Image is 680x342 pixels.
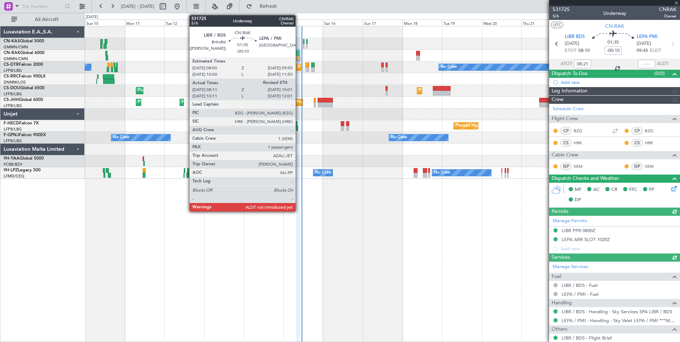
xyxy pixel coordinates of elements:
div: Tue 19 [442,20,482,26]
div: No Crew [441,62,457,73]
div: Wed 13 [204,20,244,26]
button: All Aircraft [8,14,77,25]
span: ALDT [657,60,669,68]
span: LEPA PMI [637,33,658,41]
span: LIBR BDS [565,33,585,41]
a: LFMD/CEQ [4,173,24,179]
span: F-HECD [4,121,19,125]
a: LFPB/LBG [4,127,22,132]
a: CN-RAKGlobal 6000 [4,51,44,55]
div: Planned Maint Sofia [219,62,255,73]
span: CS-DTR [4,63,19,67]
span: 9H-LPZ [4,168,18,172]
div: Add new [561,79,676,85]
span: 5/6 [553,13,570,19]
div: Planned Maint [GEOGRAPHIC_DATA] ([GEOGRAPHIC_DATA]) [297,97,409,108]
div: Underway [603,10,626,17]
input: Trip Number [22,1,63,12]
span: CS-DOU [4,86,20,90]
div: No Crew [315,167,331,178]
a: GMMN/CMN [4,44,28,50]
a: F-HECDFalcon 7X [4,121,39,125]
span: CN-RAK [4,51,20,55]
a: LFPB/LBG [4,91,22,97]
span: 08:10 [578,47,590,54]
span: Dispatch Checks and Weather [552,175,619,183]
a: GMMN/CMN [4,56,28,62]
a: CN-KASGlobal 5000 [4,39,44,43]
div: No Crew [391,132,407,143]
span: Owner [659,13,676,19]
span: CN-RAK [605,22,624,30]
a: CS-DOUGlobal 6500 [4,86,44,90]
span: 531725 [553,6,570,13]
span: [DATE] - [DATE] [121,3,154,10]
a: F-GPNJFalcon 900EX [4,133,46,137]
span: ATOT [561,60,572,68]
span: All Aircraft [18,17,75,22]
div: Fri 15 [283,20,323,26]
a: LFPB/LBG [4,68,22,73]
span: CNRAK [659,6,676,13]
span: AC [593,186,600,193]
span: CN-KAS [4,39,20,43]
div: Mon 11 [125,20,165,26]
span: MF [575,186,581,193]
a: 9H-LPZLegacy 500 [4,168,41,172]
span: 9H-YAA [4,156,20,161]
div: Planned Maint [GEOGRAPHIC_DATA] ([GEOGRAPHIC_DATA]) [298,62,410,73]
div: Mon 18 [403,20,442,26]
div: Thu 14 [244,20,283,26]
span: FP [649,186,654,193]
span: DP [575,197,581,204]
span: (0/0) [654,70,665,77]
div: Planned Maint [GEOGRAPHIC_DATA] ([GEOGRAPHIC_DATA]) [419,85,531,96]
div: No Crew [113,132,129,143]
span: F-GPNJ [4,133,19,137]
span: ELDT [650,47,661,54]
div: Planned Maint [GEOGRAPHIC_DATA] ([GEOGRAPHIC_DATA]) [456,121,568,131]
span: Dispatch To-Dos [552,70,588,78]
span: [DATE] [565,40,579,47]
div: Thu 21 [521,20,561,26]
a: LFPB/LBG [4,103,22,108]
a: CS-JHHGlobal 6000 [4,98,43,102]
div: Planned Maint [GEOGRAPHIC_DATA] ([GEOGRAPHIC_DATA]) [182,97,294,108]
span: 01:35 [607,39,619,46]
span: CR [611,186,617,193]
a: DNMM/LOS [4,80,26,85]
span: CS-JHH [4,98,19,102]
div: Planned Maint [GEOGRAPHIC_DATA] ([GEOGRAPHIC_DATA]) [138,97,250,108]
div: Tue 12 [164,20,204,26]
span: Refresh [254,4,283,9]
button: Refresh [243,1,286,12]
div: Sat 16 [323,20,363,26]
div: [DATE] [86,14,98,20]
div: Unplanned Maint [GEOGRAPHIC_DATA] ([GEOGRAPHIC_DATA]) [259,85,376,96]
span: FFC [629,186,637,193]
div: Planned Maint [GEOGRAPHIC_DATA] ([GEOGRAPHIC_DATA]) [138,85,250,96]
span: ETOT [565,47,577,54]
div: Wed 20 [482,20,522,26]
div: Sun 17 [363,20,403,26]
a: CS-RRCFalcon 900LX [4,74,46,79]
a: CS-DTRFalcon 2000 [4,63,43,67]
div: No Crew [434,167,450,178]
span: CS-RRC [4,74,19,79]
button: UTC [551,22,563,28]
a: 9H-YAAGlobal 5000 [4,156,44,161]
a: LFPB/LBG [4,138,22,144]
span: 09:45 [637,47,648,54]
div: Sun 10 [85,20,125,26]
a: FCBB/BZV [4,162,22,167]
span: [DATE] [637,40,651,47]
